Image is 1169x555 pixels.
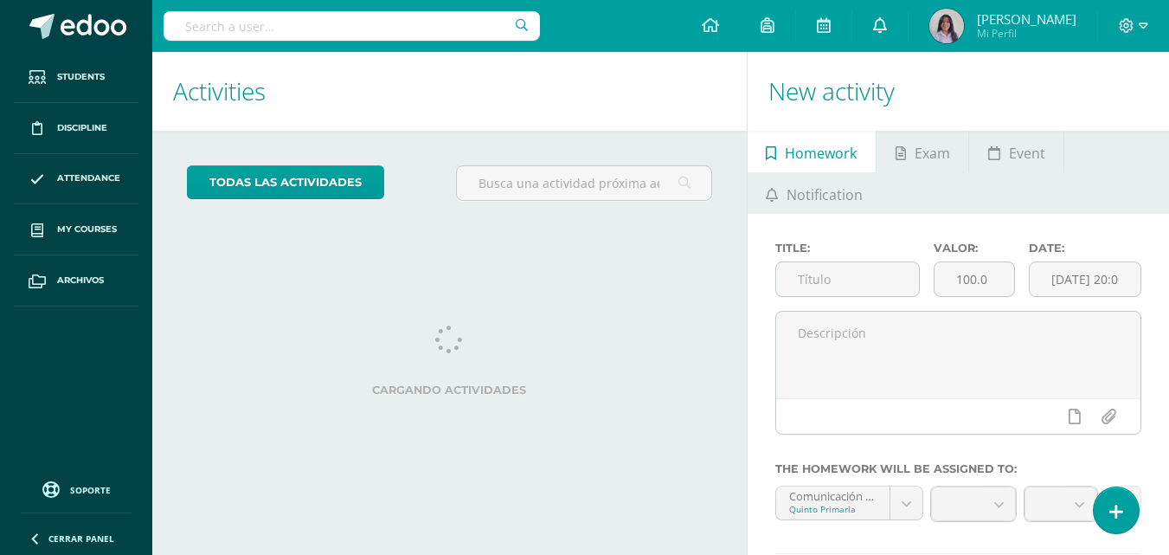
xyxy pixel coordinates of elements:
[1009,132,1045,174] span: Event
[173,52,726,131] h1: Activities
[776,487,923,520] a: Comunicación y lenguaje 5 'A'Quinto Primaria
[787,174,863,216] span: Notification
[14,255,138,307] a: Archivos
[789,503,877,515] div: Quinto Primaria
[48,532,114,545] span: Cerrar panel
[915,132,950,174] span: Exam
[977,10,1076,28] span: [PERSON_NAME]
[934,242,1015,255] label: Valor:
[57,223,117,236] span: My courses
[785,132,857,174] span: Homework
[14,204,138,255] a: My courses
[929,9,964,43] img: 2e7ec2bf65bdb1b7ba449eab1a65d432.png
[748,131,876,172] a: Homework
[748,172,882,214] a: Notification
[1029,242,1141,255] label: Date:
[969,131,1063,172] a: Event
[21,477,132,500] a: Soporte
[1030,262,1140,296] input: Fecha de entrega
[57,274,104,287] span: Archivos
[457,166,710,200] input: Busca una actividad próxima aquí...
[775,242,920,255] label: Title:
[789,487,877,503] div: Comunicación y lenguaje 5 'A'
[187,165,384,199] a: todas las Actividades
[70,484,111,496] span: Soporte
[57,171,120,185] span: Attendance
[14,52,138,103] a: Students
[877,131,968,172] a: Exam
[57,121,107,135] span: Discipline
[14,154,138,205] a: Attendance
[57,70,105,84] span: Students
[977,26,1076,41] span: Mi Perfil
[768,52,1148,131] h1: New activity
[776,262,919,296] input: Título
[187,384,712,397] label: Cargando actividades
[935,262,1014,296] input: Puntos máximos
[775,462,1141,475] label: The homework will be assigned to:
[14,103,138,154] a: Discipline
[164,11,540,41] input: Search a user…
